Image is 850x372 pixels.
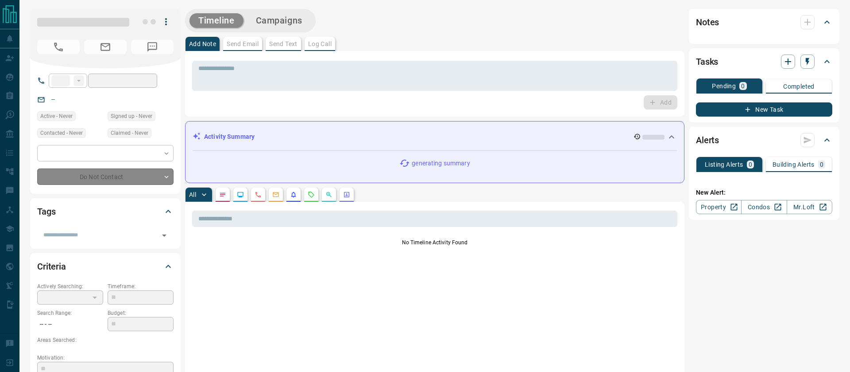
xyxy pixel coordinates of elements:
span: Contacted - Never [40,129,83,137]
span: No Number [131,40,174,54]
p: Budget: [108,309,174,317]
p: Add Note [189,41,216,47]
span: No Email [84,40,127,54]
a: -- [51,96,55,103]
a: Mr.Loft [787,200,832,214]
p: Areas Searched: [37,336,174,344]
svg: Opportunities [325,191,332,198]
p: Timeframe: [108,282,174,290]
svg: Agent Actions [343,191,350,198]
svg: Calls [255,191,262,198]
p: Actively Searching: [37,282,103,290]
h2: Tasks [696,55,718,69]
p: Search Range: [37,309,103,317]
button: Campaigns [247,13,311,28]
p: Building Alerts [773,161,815,168]
button: Timeline [189,13,243,28]
svg: Requests [308,191,315,198]
div: Do Not Contact [37,168,174,185]
span: No Number [37,40,80,54]
div: Notes [696,12,832,33]
p: generating summary [412,159,470,168]
p: 0 [820,161,823,168]
a: Property [696,200,742,214]
p: 0 [749,161,752,168]
p: Listing Alerts [705,161,743,168]
div: Tasks [696,51,832,72]
p: 0 [741,83,745,89]
h2: Alerts [696,133,719,147]
span: Active - Never [40,112,73,121]
span: Signed up - Never [111,112,152,121]
p: All [189,192,196,198]
p: No Timeline Activity Found [192,239,677,247]
div: Alerts [696,129,832,151]
svg: Listing Alerts [290,191,297,198]
a: Condos [741,200,787,214]
p: Motivation: [37,354,174,362]
p: Completed [783,83,815,90]
svg: Notes [219,191,226,198]
span: Claimed - Never [111,129,148,137]
p: Pending [712,83,736,89]
h2: Tags [37,204,55,219]
h2: Notes [696,15,719,29]
p: New Alert: [696,188,832,197]
div: Tags [37,201,174,222]
svg: Lead Browsing Activity [237,191,244,198]
p: Activity Summary [204,132,255,141]
button: Open [158,229,170,242]
p: -- - -- [37,317,103,332]
div: Activity Summary [193,129,677,145]
div: Criteria [37,256,174,277]
h2: Criteria [37,259,66,274]
button: New Task [696,102,832,117]
svg: Emails [272,191,279,198]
